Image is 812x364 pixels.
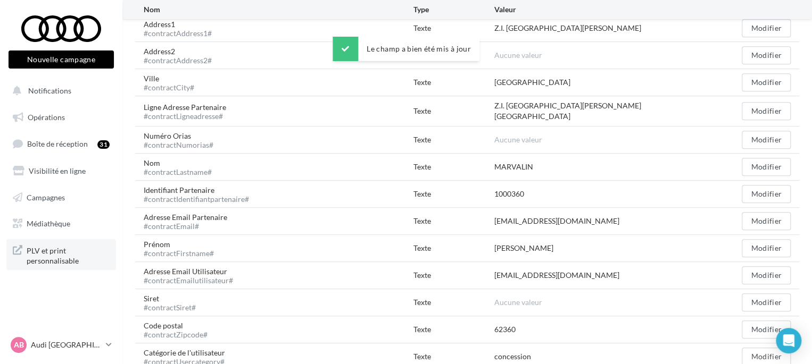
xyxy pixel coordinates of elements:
div: Texte [413,23,494,33]
div: Z.I. [GEOGRAPHIC_DATA][PERSON_NAME] [494,23,641,33]
div: #contractFirstname# [144,250,214,257]
a: Médiathèque [6,213,116,235]
div: #contractEmail# [144,223,227,230]
span: PLV et print personnalisable [27,243,110,266]
span: Opérations [28,113,65,122]
button: Modifier [742,212,791,230]
div: Address1 [144,19,220,37]
div: Siret [144,293,204,311]
div: Le champ a bien été mis à jour [333,37,479,61]
div: [EMAIL_ADDRESS][DOMAIN_NAME] [494,216,619,226]
span: Campagnes [27,192,65,201]
a: Opérations [6,106,116,129]
div: Texte [413,216,494,226]
button: Modifier [742,293,791,311]
div: Texte [413,297,494,308]
div: Adresse Email Partenaire [144,212,236,230]
div: #contractCity# [144,84,194,91]
div: Identifiant Partenaire [144,185,258,203]
div: MARVALIN [494,162,533,172]
button: Modifier [742,266,791,284]
div: 1000360 [494,189,524,199]
div: #contractEmailutilisateur# [144,277,233,284]
button: Nouvelle campagne [9,50,114,69]
span: Aucune valeur [494,298,542,307]
div: Z.I. [GEOGRAPHIC_DATA][PERSON_NAME] [GEOGRAPHIC_DATA] [494,100,710,122]
button: Modifier [742,46,791,64]
button: Modifier [742,131,791,149]
div: #contractIdentifiantpartenaire# [144,196,249,203]
div: Ligne Adresse Partenaire [144,102,235,120]
button: Modifier [742,19,791,37]
span: Notifications [28,86,71,95]
a: PLV et print personnalisable [6,239,116,270]
div: Ville [144,73,203,91]
div: Prénom [144,239,222,257]
div: #contractLigneadresse# [144,113,226,120]
div: Numéro Orias [144,131,222,149]
div: #contractZipcode# [144,331,208,338]
button: Modifier [742,158,791,176]
button: Modifier [742,239,791,257]
div: 62360 [494,324,516,335]
a: Visibilité en ligne [6,160,116,182]
button: Modifier [742,185,791,203]
span: Visibilité en ligne [29,166,86,175]
div: Texte [413,324,494,335]
div: [EMAIL_ADDRESS][DOMAIN_NAME] [494,270,619,281]
div: Texte [413,243,494,253]
a: Boîte de réception31 [6,132,116,155]
button: Notifications [6,80,112,102]
div: #contractAddress1# [144,30,212,37]
div: Texte [413,106,494,116]
div: Texte [413,134,494,145]
div: #contractLastname# [144,168,212,176]
div: Adresse Email Utilisateur [144,266,242,284]
div: [GEOGRAPHIC_DATA] [494,77,570,88]
div: #contractAddress2# [144,57,212,64]
span: AB [14,340,24,350]
div: #contractNumorias# [144,141,213,149]
button: Modifier [742,73,791,91]
div: Address2 [144,46,220,64]
div: [PERSON_NAME] [494,243,553,253]
a: Campagnes [6,187,116,209]
div: #contractSiret# [144,304,196,311]
p: Audi [GEOGRAPHIC_DATA] [31,340,102,350]
div: concession [494,351,531,362]
button: Modifier [742,102,791,120]
a: AB Audi [GEOGRAPHIC_DATA] [9,335,114,355]
div: Type [413,4,494,15]
div: Nom [144,4,413,15]
div: 31 [97,140,110,149]
div: Texte [413,189,494,199]
span: Boîte de réception [27,139,88,148]
div: Open Intercom Messenger [776,328,801,353]
span: Médiathèque [27,219,70,228]
div: Texte [413,351,494,362]
div: Code postal [144,320,216,338]
span: Aucune valeur [494,50,542,60]
div: Texte [413,77,494,88]
div: Texte [413,162,494,172]
div: Nom [144,158,220,176]
div: Valeur [494,4,710,15]
button: Modifier [742,320,791,338]
div: Texte [413,270,494,281]
span: Aucune valeur [494,135,542,144]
